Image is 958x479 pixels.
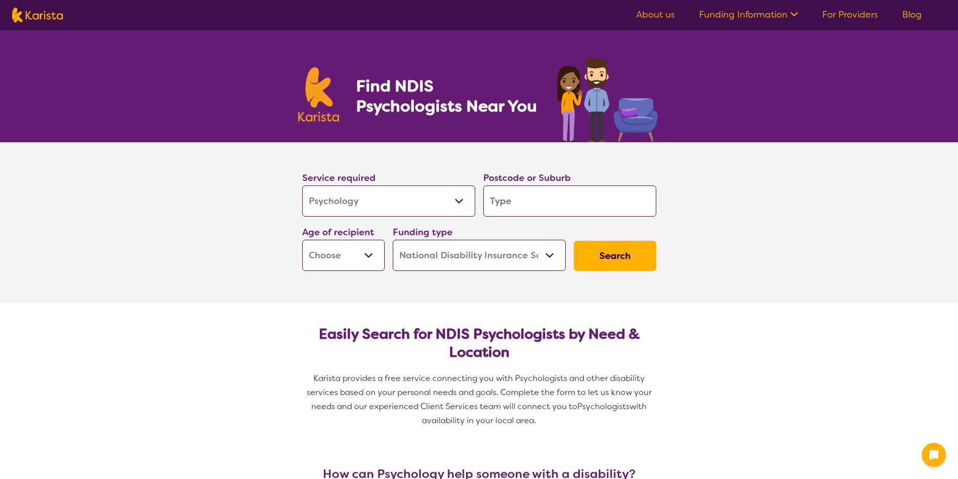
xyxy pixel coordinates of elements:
img: psychology [554,54,660,142]
a: About us [636,9,675,21]
a: Funding Information [699,9,798,21]
label: Postcode or Suburb [483,172,571,184]
label: Funding type [393,226,453,238]
span: Psychologists [577,401,630,412]
img: Karista logo [298,67,339,122]
h1: Find NDIS Psychologists Near You [356,76,542,116]
label: Service required [302,172,376,184]
img: Karista logo [12,8,63,23]
button: Search [574,241,656,271]
a: For Providers [822,9,878,21]
input: Type [483,185,656,217]
label: Age of recipient [302,226,374,238]
h2: Easily Search for NDIS Psychologists by Need & Location [310,325,648,361]
a: Blog [902,9,922,21]
span: Karista provides a free service connecting you with Psychologists and other disability services b... [307,373,654,412]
